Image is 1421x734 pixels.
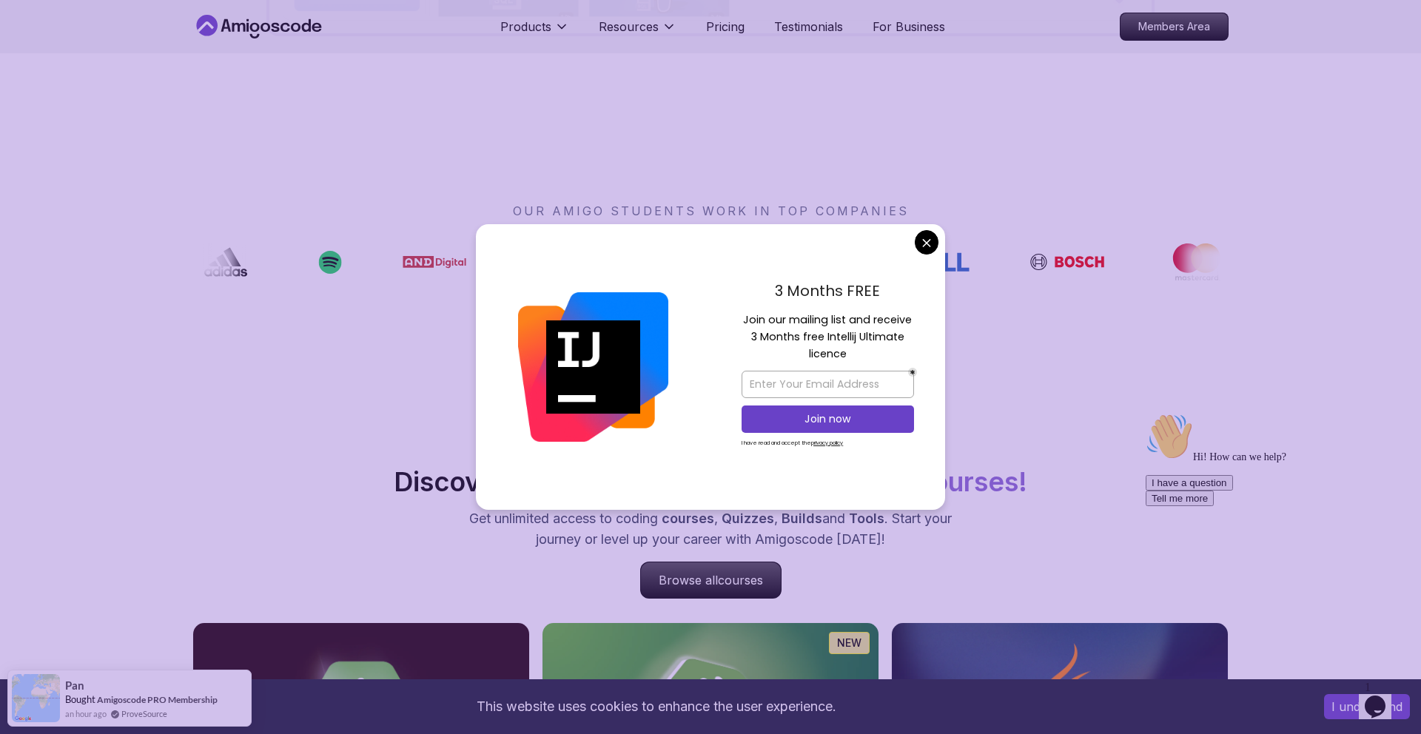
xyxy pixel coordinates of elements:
[722,511,774,526] span: Quizzes
[394,467,1027,496] h2: Discover Amigoscode's Latest
[1359,675,1406,719] iframe: chat widget
[500,18,569,47] button: Products
[6,6,272,99] div: 👋Hi! How can we help?I have a questionTell me more
[192,202,1229,220] p: OUR AMIGO STUDENTS WORK IN TOP COMPANIES
[706,18,745,36] a: Pricing
[640,562,782,599] a: Browse allcourses
[6,68,93,84] button: I have a question
[1121,13,1228,40] p: Members Area
[97,694,218,705] a: Amigoscode PRO Membership
[774,18,843,36] a: Testimonials
[718,573,763,587] span: courses
[1324,694,1410,719] button: Accept cookies
[599,18,659,36] p: Resources
[6,84,74,99] button: Tell me more
[6,6,53,53] img: :wave:
[641,562,781,598] p: Browse all
[599,18,676,47] button: Resources
[837,636,861,650] p: NEW
[6,44,147,55] span: Hi! How can we help?
[1140,407,1406,667] iframe: chat widget
[65,679,84,692] span: Pan
[849,511,884,526] span: Tools
[65,707,107,720] span: an hour ago
[662,511,714,526] span: courses
[11,690,1302,723] div: This website uses cookies to enhance the user experience.
[1120,13,1229,41] a: Members Area
[462,508,959,550] p: Get unlimited access to coding , , and . Start your journey or level up your career with Amigosco...
[500,18,551,36] p: Products
[121,707,167,720] a: ProveSource
[65,693,95,705] span: Bought
[782,511,822,526] span: Builds
[873,18,945,36] a: For Business
[12,674,60,722] img: provesource social proof notification image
